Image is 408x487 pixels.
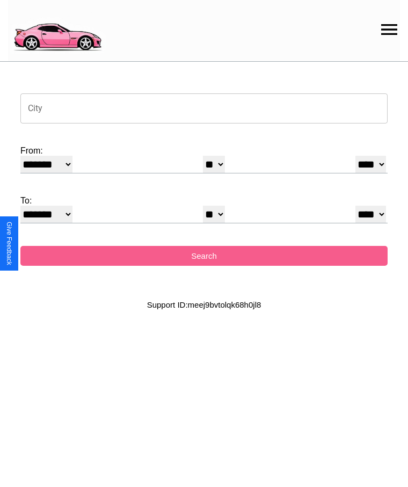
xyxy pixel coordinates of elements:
img: logo [8,5,106,54]
button: Search [20,246,388,266]
label: From: [20,146,388,156]
div: Give Feedback [5,222,13,265]
label: To: [20,196,388,206]
p: Support ID: meej9bvtolqk68h0jl8 [147,297,261,312]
